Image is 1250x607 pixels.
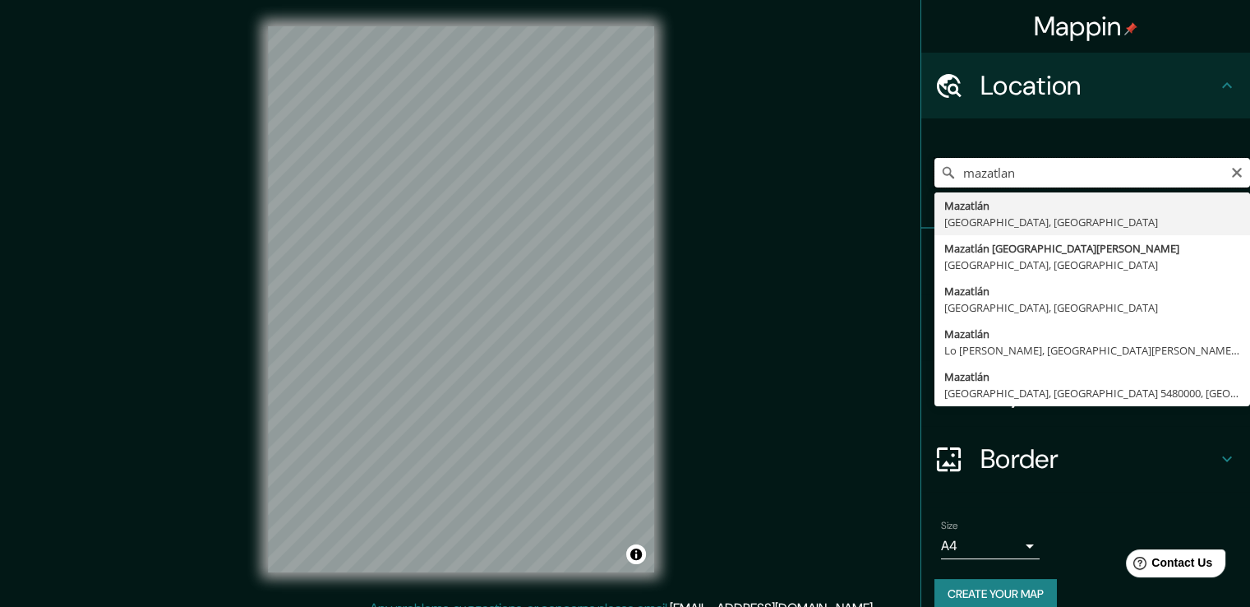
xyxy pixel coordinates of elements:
label: Size [941,519,958,533]
iframe: Help widget launcher [1104,543,1232,589]
div: A4 [941,533,1040,559]
button: Toggle attribution [626,544,646,564]
div: [GEOGRAPHIC_DATA], [GEOGRAPHIC_DATA] 5480000, [GEOGRAPHIC_DATA] [944,385,1240,401]
button: Clear [1230,164,1243,179]
h4: Layout [980,377,1217,410]
img: pin-icon.png [1124,22,1137,35]
canvas: Map [268,26,654,572]
div: [GEOGRAPHIC_DATA], [GEOGRAPHIC_DATA] [944,257,1240,273]
div: Mazatlán [944,326,1240,342]
div: Border [921,426,1250,492]
div: [GEOGRAPHIC_DATA], [GEOGRAPHIC_DATA] [944,299,1240,316]
h4: Location [980,69,1217,102]
div: Pins [921,229,1250,294]
div: Mazatlán [944,283,1240,299]
div: Location [921,53,1250,118]
div: Lo [PERSON_NAME], [GEOGRAPHIC_DATA][PERSON_NAME] 9120000, [GEOGRAPHIC_DATA] [944,342,1240,359]
div: [GEOGRAPHIC_DATA], [GEOGRAPHIC_DATA] [944,214,1240,230]
div: Layout [921,360,1250,426]
input: Pick your city or area [934,158,1250,188]
div: Style [921,294,1250,360]
div: Mazatlán [944,197,1240,214]
h4: Mappin [1034,10,1138,43]
div: Mazatlán [944,368,1240,385]
h4: Border [980,443,1217,475]
div: Mazatlán [GEOGRAPHIC_DATA][PERSON_NAME] [944,240,1240,257]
